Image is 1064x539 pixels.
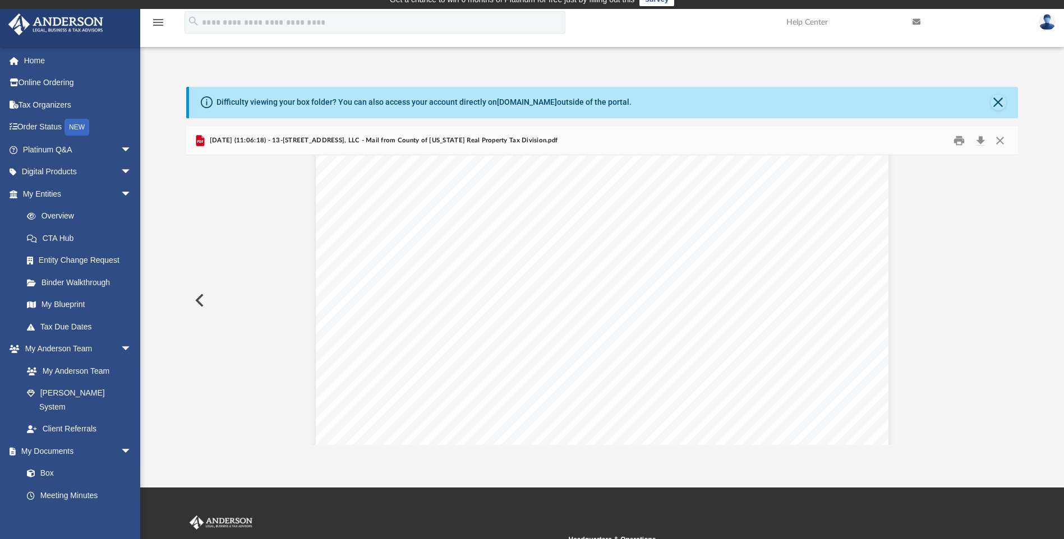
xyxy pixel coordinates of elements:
a: Order StatusNEW [8,116,149,139]
span: arrow_drop_down [121,161,143,184]
a: My Anderson Teamarrow_drop_down [8,338,143,360]
span: arrow_drop_down [121,440,143,463]
a: Box [16,462,137,485]
a: Tax Due Dates [16,315,149,338]
span: arrow_drop_down [121,183,143,206]
span: [DATE] (11:06:18) - 13-[STREET_ADDRESS], LLC - Mail from County of [US_STATE] Real Property Tax D... [207,136,558,146]
a: My Anderson Team [16,360,137,382]
a: [DOMAIN_NAME] [497,97,557,106]
img: User Pic [1039,14,1056,30]
div: File preview [186,155,1017,444]
a: menu [151,21,165,29]
a: My Blueprint [16,294,143,316]
a: Platinum Q&Aarrow_drop_down [8,138,149,161]
button: Download [970,132,991,149]
a: Home [8,49,149,72]
button: Close [991,95,1006,110]
button: Close [990,132,1010,149]
a: Online Ordering [8,72,149,94]
div: NEW [65,119,89,136]
div: Preview [186,126,1017,445]
a: Binder Walkthrough [16,271,149,294]
a: Tax Organizers [8,94,149,116]
i: search [187,15,200,27]
a: Meeting Minutes [16,484,143,507]
a: Digital Productsarrow_drop_down [8,161,149,183]
img: Anderson Advisors Platinum Portal [187,515,255,530]
div: Document Viewer [186,155,1017,444]
a: Entity Change Request [16,249,149,272]
button: Print [948,132,970,149]
span: arrow_drop_down [121,138,143,161]
span: arrow_drop_down [121,338,143,361]
img: Anderson Advisors Platinum Portal [5,13,107,35]
a: Client Referrals [16,418,143,440]
a: [PERSON_NAME] System [16,382,143,418]
a: My Entitiesarrow_drop_down [8,183,149,205]
a: CTA Hub [16,227,149,249]
a: Overview [16,205,149,227]
i: menu [151,16,165,29]
button: Previous File [186,285,211,316]
div: Difficulty viewing your box folder? You can also access your account directly on outside of the p... [217,96,632,108]
a: My Documentsarrow_drop_down [8,440,143,462]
